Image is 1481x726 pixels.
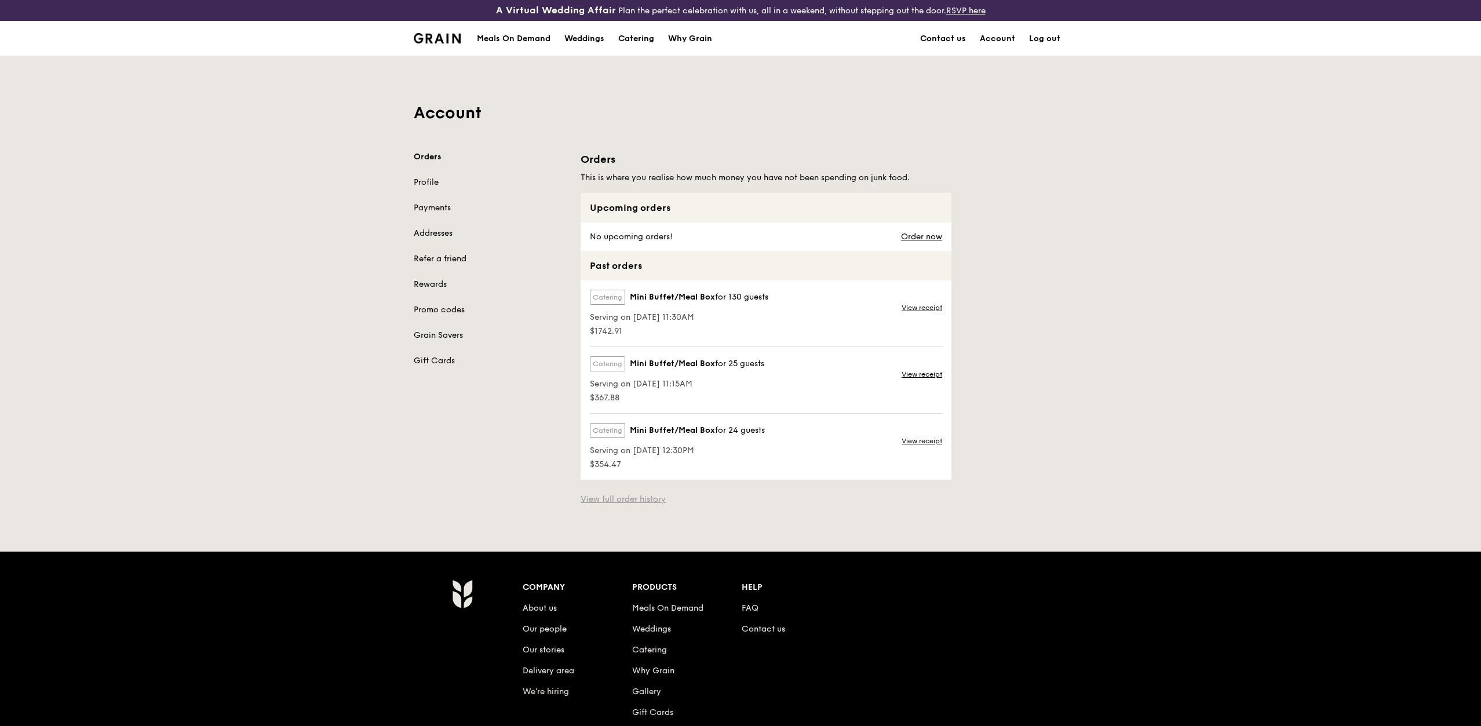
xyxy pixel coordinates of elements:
a: Payments [414,202,567,214]
a: Grain Savers [414,330,567,341]
div: Upcoming orders [581,193,951,222]
a: Refer a friend [414,253,567,265]
span: for 25 guests [715,359,764,369]
a: View receipt [902,370,942,379]
span: Serving on [DATE] 11:15AM [590,378,764,390]
span: $367.88 [590,392,764,404]
span: Mini Buffet/Meal Box [630,291,715,303]
a: Profile [414,177,567,188]
label: Catering [590,290,625,305]
a: View full order history [581,494,666,505]
a: Delivery area [523,666,574,676]
a: RSVP here [946,6,986,16]
a: FAQ [742,603,758,613]
a: Log out [1022,21,1067,56]
span: Mini Buffet/Meal Box [630,358,715,370]
span: $354.47 [590,459,765,470]
a: Weddings [557,21,611,56]
label: Catering [590,356,625,371]
span: for 130 guests [715,292,768,302]
div: Plan the perfect celebration with us, all in a weekend, without stepping out the door. [407,5,1074,16]
img: Grain [452,579,472,608]
div: Catering [618,21,654,56]
h1: Account [414,103,1067,123]
a: Promo codes [414,304,567,316]
a: Why Grain [661,21,719,56]
a: About us [523,603,557,613]
span: Mini Buffet/Meal Box [630,425,715,436]
span: for 24 guests [715,425,765,435]
a: Our people [523,624,567,634]
div: Company [523,579,632,596]
label: Catering [590,423,625,438]
a: View receipt [902,436,942,446]
div: Meals On Demand [477,21,550,56]
a: Why Grain [632,666,674,676]
a: GrainGrain [414,20,461,55]
a: Account [973,21,1022,56]
a: Addresses [414,228,567,239]
a: Meals On Demand [632,603,703,613]
div: Past orders [581,251,951,280]
div: No upcoming orders! [581,222,680,251]
a: Weddings [632,624,671,634]
a: Catering [632,645,667,655]
div: Why Grain [668,21,712,56]
a: View receipt [902,303,942,312]
h3: A Virtual Wedding Affair [496,5,616,16]
div: Weddings [564,21,604,56]
a: Order now [901,232,942,242]
h1: Orders [581,151,951,167]
a: Catering [611,21,661,56]
a: We’re hiring [523,687,569,696]
a: Contact us [742,624,785,634]
img: Grain [414,33,461,43]
a: Gift Cards [414,355,567,367]
div: Products [632,579,742,596]
span: $1742.91 [590,326,768,337]
span: Serving on [DATE] 12:30PM [590,445,765,457]
a: Rewards [414,279,567,290]
a: Contact us [913,21,973,56]
span: Serving on [DATE] 11:30AM [590,312,768,323]
a: Orders [414,151,567,163]
a: Gallery [632,687,661,696]
a: Our stories [523,645,564,655]
a: Gift Cards [632,707,673,717]
div: Help [742,579,851,596]
h5: This is where you realise how much money you have not been spending on junk food. [581,172,951,184]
